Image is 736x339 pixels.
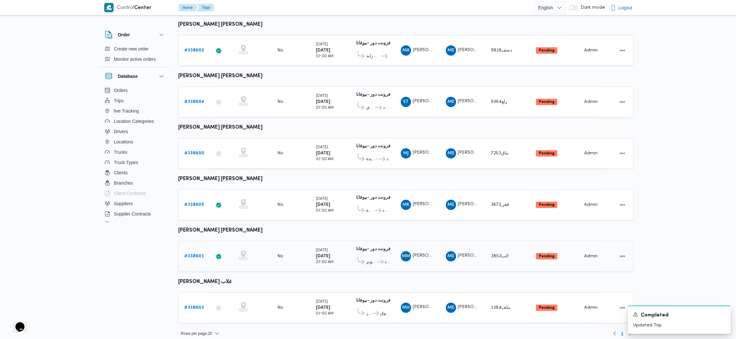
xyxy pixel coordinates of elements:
div: No [277,48,283,53]
span: Admin [584,151,598,155]
span: [PERSON_NAME] [PERSON_NAME] [413,254,487,258]
span: Devices [114,220,130,228]
button: Actions [617,97,628,107]
button: Client Contracts [102,188,168,198]
span: قسم المعادي [366,104,374,112]
span: [PERSON_NAME] [458,254,494,258]
small: 07:00 AM [316,106,334,110]
span: [PERSON_NAME] [PERSON_NAME] [413,48,487,52]
b: [DATE] [316,48,330,52]
button: Actions [617,45,628,56]
button: Locations [102,137,168,147]
span: [PERSON_NAME] [458,99,494,104]
span: Drivers [114,128,128,135]
b: [PERSON_NAME] [PERSON_NAME] [178,125,262,130]
span: Pending [536,305,557,311]
a: #338603 [184,304,204,312]
span: قفن3672 [491,203,509,207]
span: Rows per page : 20 [181,330,212,337]
span: الب3853 [491,254,509,258]
span: قسم مصر الجديدة [366,155,375,163]
span: رلع9364 [491,100,507,104]
span: ملف1384 [491,306,511,310]
span: Location Categories [114,117,154,125]
span: دسف9818 [491,48,512,52]
small: [DATE] [316,197,328,201]
button: Branches [102,178,168,188]
span: فرونت دور مسطرد [385,258,389,266]
span: Pending [536,253,557,260]
b: Pending [539,254,555,258]
span: [PERSON_NAME] [PERSON_NAME] [413,202,487,206]
b: Pending [539,203,555,207]
span: Trucks [114,148,127,156]
span: MS [448,303,455,313]
span: [PERSON_NAME] [PERSON_NAME] [413,151,487,155]
button: Orders [102,85,168,96]
span: MS [448,148,455,159]
span: Admin [584,203,598,207]
p: Updated Trip [633,322,726,329]
div: Muhammad Slah Abadalltaif Alshrif [446,45,456,56]
span: Suppliers [114,200,133,207]
div: Muhammad Slah Abadalltaif Alshrif [446,200,456,210]
b: فرونت دور -بيوفانا [356,41,391,45]
button: Actions [617,200,628,210]
b: [PERSON_NAME] غلاب [178,279,232,284]
b: [DATE] [316,100,330,104]
span: MS [448,251,455,261]
button: Database [105,72,165,80]
span: Supplier Contracts [114,210,151,218]
button: Suppliers [102,198,168,209]
a: #338605 [184,201,204,209]
div: Muhammad Slah Abadalltaif Alshrif [446,97,456,107]
div: No [277,305,283,311]
div: No [277,99,283,105]
b: [DATE] [316,254,330,258]
small: [DATE] [316,146,328,149]
div: Muhammad Muharos AIshoar Ibrahem [401,251,411,261]
small: 07:00 AM [316,55,334,58]
span: Trips [114,97,124,105]
span: Monitor active orders [114,55,156,63]
span: MM [402,251,410,261]
div: Muhammad Slah Abadalltaif Alshrif [446,148,456,159]
span: Create new order [114,45,149,53]
b: # 338604 [184,100,204,104]
span: MK [402,200,409,210]
b: Pending [539,151,555,155]
button: Home [179,4,198,12]
b: [DATE] [316,151,330,155]
button: Supplier Contracts [102,209,168,219]
span: ST [403,97,409,107]
span: فرونت دور مسطرد [382,207,389,215]
a: #338600 [184,150,204,157]
span: [PERSON_NAME] [PERSON_NAME] [413,99,487,104]
span: Pending [536,47,557,54]
small: [DATE] [316,94,328,98]
span: Orders [114,87,128,94]
span: Dark mode [578,5,605,10]
span: قسم الشيخ زايد [366,52,380,60]
b: Pending [539,306,555,310]
span: Branches [114,179,133,187]
small: 07:00 AM [316,209,334,213]
span: قسم الجيزة [366,207,374,215]
span: MH [402,303,410,313]
button: Actions [617,148,628,159]
span: MS [448,200,455,210]
button: Truck Types [102,157,168,168]
b: Pending [539,49,555,52]
small: [DATE] [316,249,328,252]
span: MS [448,45,455,56]
small: 07:00 AM [316,158,334,161]
button: Create new order [102,44,168,54]
span: Pending [536,150,557,157]
button: Clients [102,168,168,178]
b: فرونت دور -بيوفانا [356,144,391,148]
button: Devices [102,219,168,229]
b: # 338601 [184,254,204,258]
iframe: chat widget [6,313,27,333]
b: [PERSON_NAME] [PERSON_NAME] [178,22,262,27]
b: Center [134,5,152,10]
